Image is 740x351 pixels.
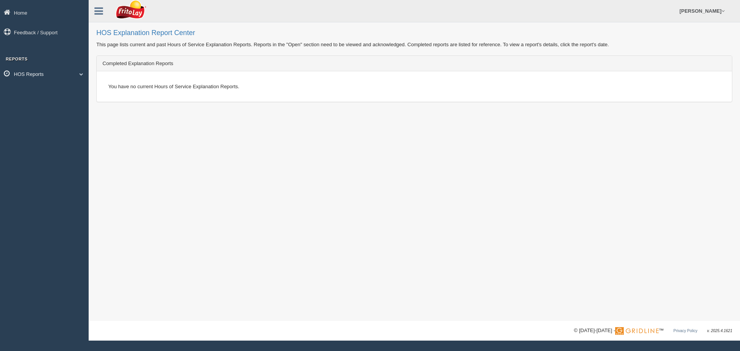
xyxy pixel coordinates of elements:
[97,56,732,71] div: Completed Explanation Reports
[707,329,732,333] span: v. 2025.4.1621
[615,327,659,335] img: Gridline
[103,77,726,96] div: You have no current Hours of Service Explanation Reports.
[96,29,732,37] h2: HOS Explanation Report Center
[574,327,732,335] div: © [DATE]-[DATE] - ™
[673,329,697,333] a: Privacy Policy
